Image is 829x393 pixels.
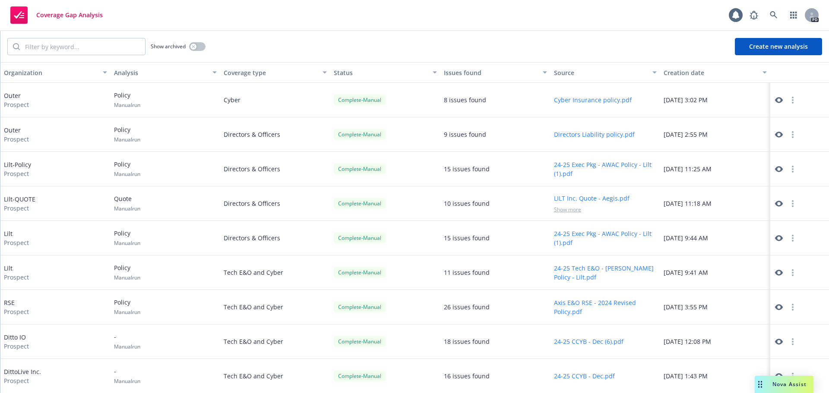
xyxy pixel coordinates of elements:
[4,160,31,178] div: Lilt-Policy
[444,68,538,77] div: Issues found
[4,126,29,144] div: Outer
[755,376,766,393] div: Drag to move
[554,95,632,104] button: Cyber Insurance policy.pdf
[660,83,770,117] div: [DATE] 3:02 PM
[735,38,822,55] button: Create new analysis
[114,229,140,247] div: Policy
[114,367,140,385] div: -
[4,195,35,213] div: Lilt-QUOTE
[151,43,186,50] span: Show archived
[114,239,140,247] span: Manual run
[660,152,770,186] div: [DATE] 11:25 AM
[554,206,581,213] span: Show more
[551,62,661,83] button: Source
[220,324,330,359] div: Tech E&O and Cyber
[4,264,29,282] div: Lilt
[660,290,770,324] div: [DATE] 3:55 PM
[554,264,657,282] button: 24-25 Tech E&O - [PERSON_NAME] Policy - Lilt.pdf
[772,380,807,388] span: Nova Assist
[330,62,440,83] button: Status
[4,342,29,351] span: Prospect
[220,186,330,221] div: Directors & Officers
[334,163,386,174] div: Complete - Manual
[444,268,490,277] div: 11 issues found
[220,221,330,255] div: Directors & Officers
[4,169,31,178] span: Prospect
[114,91,140,109] div: Policy
[444,95,486,104] div: 8 issues found
[4,204,35,213] span: Prospect
[4,333,29,351] div: Ditto IO
[220,62,330,83] button: Coverage type
[114,308,140,316] span: Manual run
[114,125,140,143] div: Policy
[4,273,29,282] span: Prospect
[765,6,782,24] a: Search
[440,62,551,83] button: Issues found
[334,336,386,347] div: Complete - Manual
[334,198,386,209] div: Complete - Manual
[660,324,770,359] div: [DATE] 12:08 PM
[114,343,140,350] span: Manual run
[334,371,386,381] div: Complete - Manual
[554,337,623,346] button: 24-25 CCYB - Dec (6).pdf
[334,129,386,140] div: Complete - Manual
[114,170,140,178] span: Manual run
[114,298,140,316] div: Policy
[745,6,763,24] a: Report a Bug
[444,130,486,139] div: 9 issues found
[0,62,111,83] button: Organization
[114,160,140,178] div: Policy
[334,94,386,105] div: Complete - Manual
[664,68,757,77] div: Creation date
[114,194,140,212] div: Quote
[36,12,103,19] span: Coverage Gap Analysis
[4,367,41,385] div: DittoLive Inc.
[444,199,490,208] div: 10 issues found
[444,371,490,380] div: 16 issues found
[220,117,330,152] div: Directors & Officers
[444,302,490,311] div: 26 issues found
[4,68,98,77] div: Organization
[660,255,770,290] div: [DATE] 9:41 AM
[220,152,330,186] div: Directors & Officers
[334,302,386,312] div: Complete - Manual
[114,101,140,109] span: Manual run
[20,38,145,55] input: Filter by keyword...
[334,68,427,77] div: Status
[13,43,20,50] svg: Search
[554,68,648,77] div: Source
[4,307,29,316] span: Prospect
[444,233,490,242] div: 15 issues found
[444,164,490,173] div: 15 issues found
[4,100,29,109] span: Prospect
[554,130,635,139] button: Directors Liability policy.pdf
[111,62,221,83] button: Analysis
[114,136,140,143] span: Manual run
[660,221,770,255] div: [DATE] 9:44 AM
[220,83,330,117] div: Cyber
[755,376,813,393] button: Nova Assist
[114,205,140,212] span: Manual run
[224,68,317,77] div: Coverage type
[4,135,29,144] span: Prospect
[4,229,29,247] div: Lilt
[554,229,657,247] button: 24-25 Exec Pkg - AWAC Policy - Lilt (1).pdf
[444,337,490,346] div: 18 issues found
[4,298,29,316] div: RSE
[334,267,386,278] div: Complete - Manual
[554,371,615,380] button: 24-25 CCYB - Dec.pdf
[660,117,770,152] div: [DATE] 2:55 PM
[4,376,41,385] span: Prospect
[4,91,29,109] div: Outer
[114,377,140,385] span: Manual run
[660,62,770,83] button: Creation date
[114,68,208,77] div: Analysis
[114,263,140,281] div: Policy
[554,160,657,178] button: 24-25 Exec Pkg - AWAC Policy - Lilt (1).pdf
[114,274,140,281] span: Manual run
[554,298,657,316] button: Axis E&O RSE - 2024 Revised Policy.pdf
[7,3,106,27] a: Coverage Gap Analysis
[785,6,802,24] a: Switch app
[334,233,386,243] div: Complete - Manual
